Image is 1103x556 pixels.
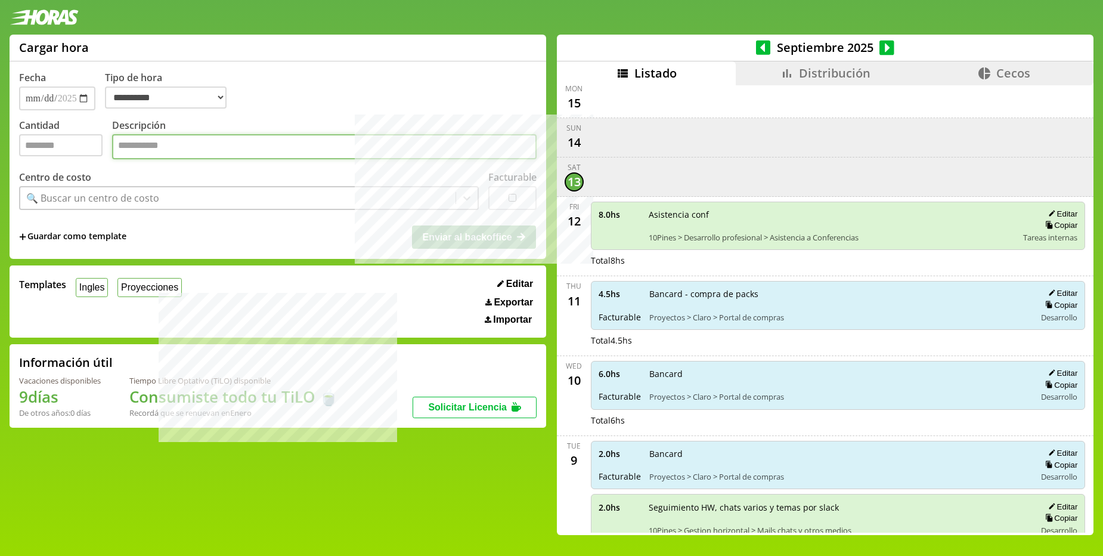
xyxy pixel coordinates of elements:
[565,172,584,191] div: 13
[1041,312,1077,323] span: Desarrollo
[1042,300,1077,310] button: Copiar
[649,368,1028,379] span: Bancard
[493,314,532,325] span: Importar
[591,335,1086,346] div: Total 4.5 hs
[105,87,227,109] select: Tipo de hora
[565,133,584,152] div: 14
[19,386,101,407] h1: 9 días
[566,281,581,291] div: Thu
[1045,209,1077,219] button: Editar
[996,65,1030,81] span: Cecos
[599,209,640,220] span: 8.0 hs
[494,278,537,290] button: Editar
[566,361,582,371] div: Wed
[1045,448,1077,458] button: Editar
[565,94,584,113] div: 15
[19,407,101,418] div: De otros años: 0 días
[649,209,1015,220] span: Asistencia conf
[19,375,101,386] div: Vacaciones disponibles
[19,230,126,243] span: +Guardar como template
[10,10,79,25] img: logotipo
[19,119,112,162] label: Cantidad
[799,65,870,81] span: Distribución
[488,171,537,184] label: Facturable
[568,162,581,172] div: Sat
[770,39,879,55] span: Septiembre 2025
[76,278,108,296] button: Ingles
[19,230,26,243] span: +
[591,255,1086,266] div: Total 8 hs
[1045,502,1077,512] button: Editar
[1023,232,1077,243] span: Tareas internas
[1041,391,1077,402] span: Desarrollo
[649,288,1028,299] span: Bancard - compra de packs
[482,296,537,308] button: Exportar
[428,402,507,412] span: Solicitar Licencia
[112,119,537,162] label: Descripción
[506,279,533,289] span: Editar
[599,471,641,482] span: Facturable
[1042,513,1077,523] button: Copiar
[649,525,1028,536] span: 10Pines > Gestion horizontal > Mails chats y otros medios
[105,71,236,110] label: Tipo de hora
[230,407,252,418] b: Enero
[19,71,46,84] label: Fecha
[129,407,338,418] div: Recordá que se renuevan en
[599,502,640,513] span: 2.0 hs
[565,212,584,231] div: 12
[1042,380,1077,390] button: Copiar
[19,171,91,184] label: Centro de costo
[1042,460,1077,470] button: Copiar
[649,502,1028,513] span: Seguimiento HW, chats varios y temas por slack
[117,278,182,296] button: Proyecciones
[569,202,579,212] div: Fri
[565,371,584,390] div: 10
[649,391,1028,402] span: Proyectos > Claro > Portal de compras
[565,451,584,470] div: 9
[413,397,537,418] button: Solicitar Licencia
[1041,525,1077,536] span: Desarrollo
[19,278,66,291] span: Templates
[649,448,1028,459] span: Bancard
[112,134,537,159] textarea: Descripción
[567,441,581,451] div: Tue
[599,311,641,323] span: Facturable
[1042,220,1077,230] button: Copiar
[26,191,159,205] div: 🔍 Buscar un centro de costo
[649,471,1028,482] span: Proyectos > Claro > Portal de compras
[557,85,1093,533] div: scrollable content
[19,134,103,156] input: Cantidad
[494,297,533,308] span: Exportar
[599,368,641,379] span: 6.0 hs
[1045,288,1077,298] button: Editar
[591,415,1086,426] div: Total 6 hs
[565,291,584,310] div: 11
[599,288,641,299] span: 4.5 hs
[599,448,641,459] span: 2.0 hs
[19,354,113,370] h2: Información útil
[634,65,677,81] span: Listado
[566,123,581,133] div: Sun
[649,232,1015,243] span: 10Pines > Desarrollo profesional > Asistencia a Conferencias
[19,39,89,55] h1: Cargar hora
[565,84,583,94] div: Mon
[129,375,338,386] div: Tiempo Libre Optativo (TiLO) disponible
[599,391,641,402] span: Facturable
[129,386,338,407] h1: Consumiste todo tu TiLO 🍵
[649,312,1028,323] span: Proyectos > Claro > Portal de compras
[1045,368,1077,378] button: Editar
[1041,471,1077,482] span: Desarrollo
